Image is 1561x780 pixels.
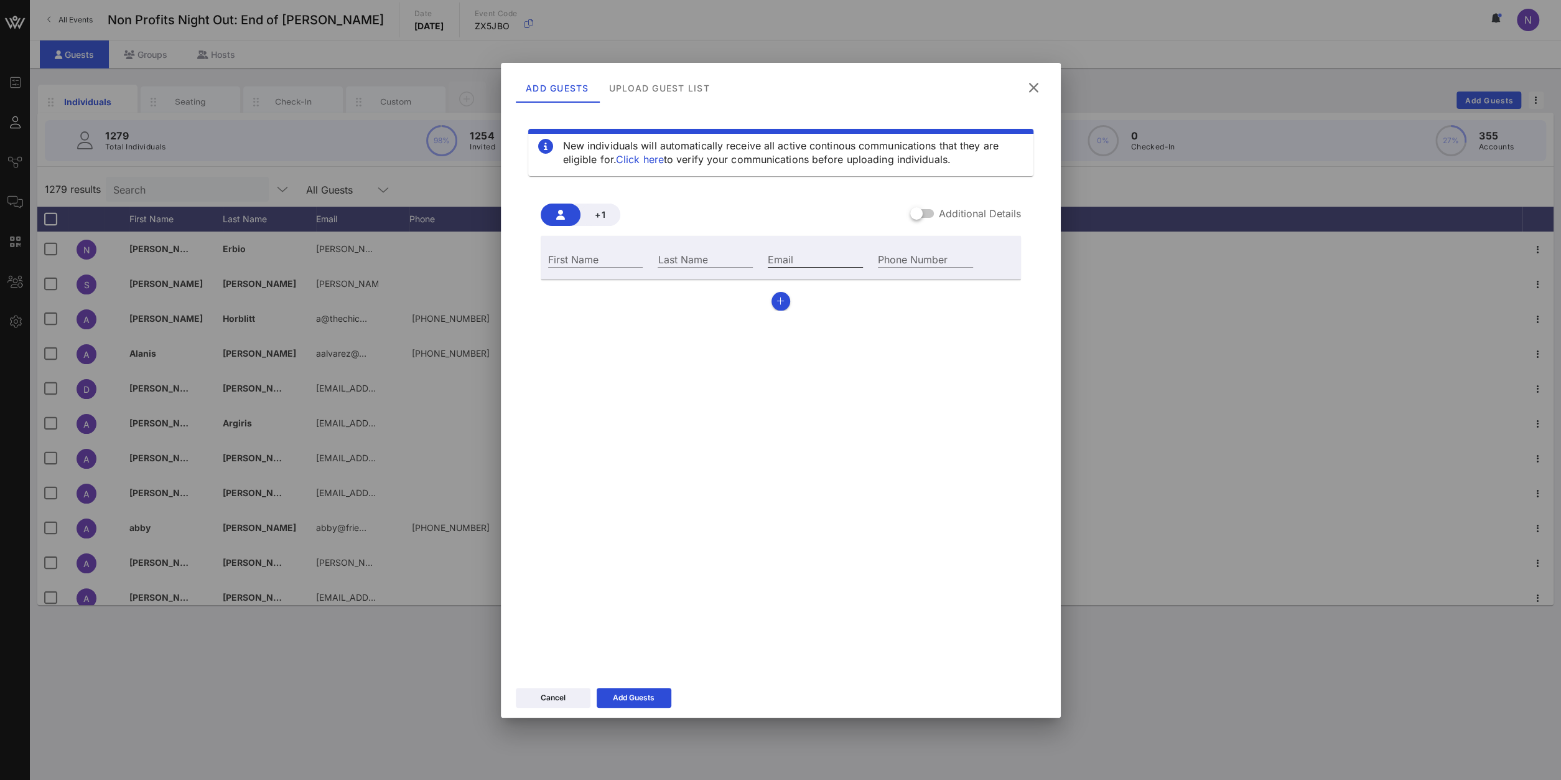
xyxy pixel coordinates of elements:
[613,692,655,704] div: Add Guests
[516,73,599,103] div: Add Guests
[597,688,671,708] button: Add Guests
[580,204,620,226] button: +1
[616,153,664,166] a: Click here
[939,207,1021,220] label: Additional Details
[599,73,719,103] div: Upload Guest List
[516,688,590,708] button: Cancel
[563,139,1023,166] div: New individuals will automatically receive all active continous communications that they are elig...
[541,692,566,704] div: Cancel
[590,209,610,220] span: +1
